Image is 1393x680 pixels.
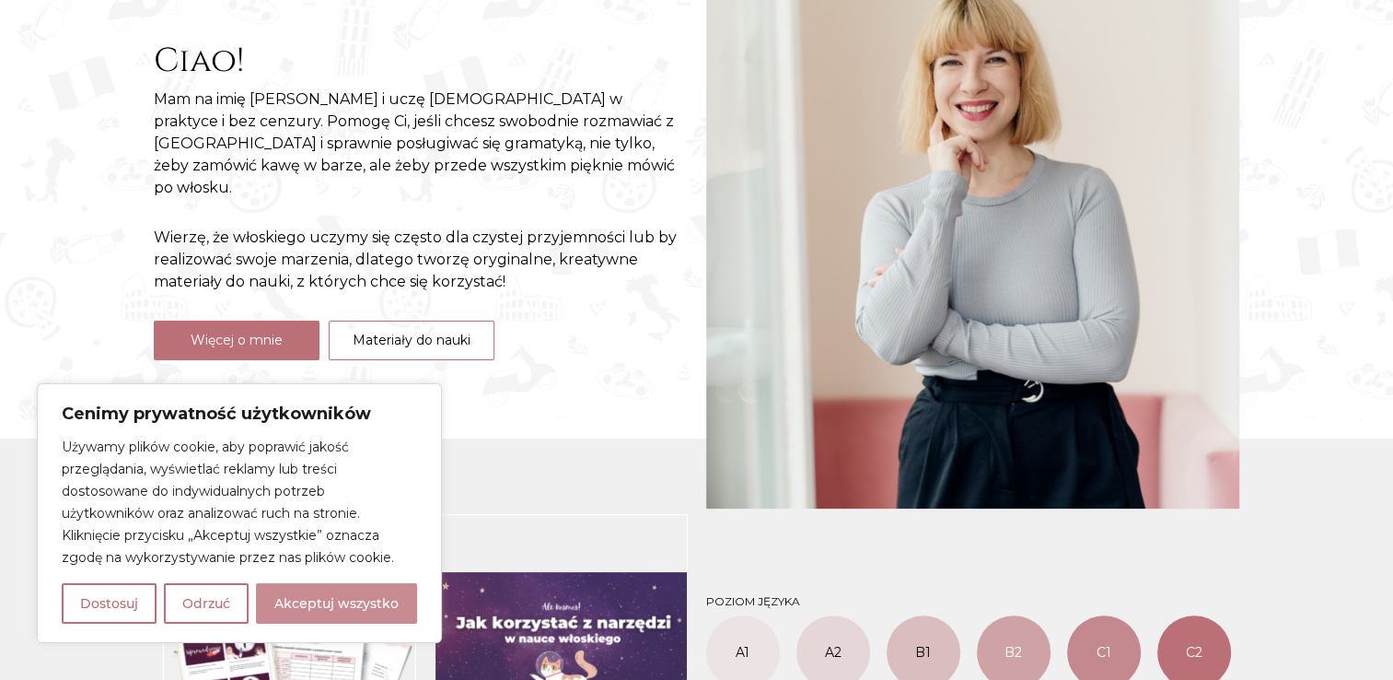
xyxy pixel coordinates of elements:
[62,583,157,624] button: Dostosuj
[256,583,417,624] button: Akceptuj wszystko
[62,403,417,425] p: Cenimy prywatność użytkowników
[154,41,688,81] h2: Ciao!
[164,583,249,624] button: Odrzuć
[62,436,417,569] p: Używamy plików cookie, aby poprawić jakość przeglądania, wyświetlać reklamy lub treści dostosowan...
[706,595,1231,608] h3: Poziom języka
[154,227,688,293] p: Wierzę, że włoskiego uczymy się często dla czystej przyjemności lub by realizować swoje marzenia,...
[329,321,494,360] a: Materiały do nauki
[154,88,688,199] p: Mam na imię [PERSON_NAME] i uczę [DEMOGRAPHIC_DATA] w praktyce i bez cenzury. Pomogę Ci, jeśli ch...
[154,321,319,360] a: Więcej o mnie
